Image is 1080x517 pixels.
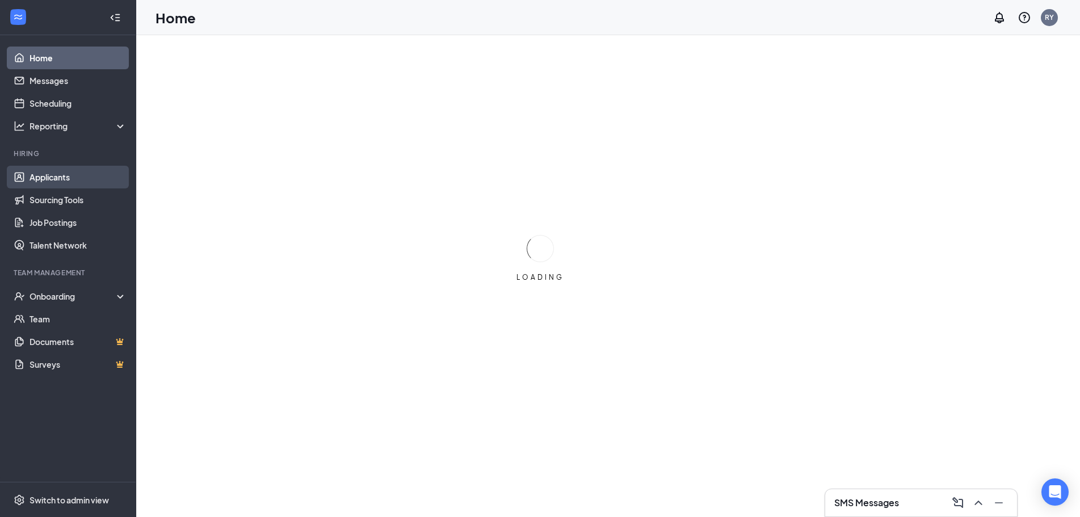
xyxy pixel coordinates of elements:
[949,494,967,512] button: ComposeMessage
[14,149,124,158] div: Hiring
[30,188,127,211] a: Sourcing Tools
[14,291,25,302] svg: UserCheck
[30,211,127,234] a: Job Postings
[1041,478,1069,506] div: Open Intercom Messenger
[972,496,985,510] svg: ChevronUp
[990,494,1008,512] button: Minimize
[993,11,1006,24] svg: Notifications
[30,234,127,257] a: Talent Network
[14,120,25,132] svg: Analysis
[12,11,24,23] svg: WorkstreamLogo
[14,268,124,278] div: Team Management
[969,494,987,512] button: ChevronUp
[992,496,1006,510] svg: Minimize
[30,494,109,506] div: Switch to admin view
[30,69,127,92] a: Messages
[30,47,127,69] a: Home
[1045,12,1054,22] div: RY
[30,330,127,353] a: DocumentsCrown
[14,494,25,506] svg: Settings
[30,291,117,302] div: Onboarding
[30,308,127,330] a: Team
[951,496,965,510] svg: ComposeMessage
[512,272,569,282] div: LOADING
[834,497,899,509] h3: SMS Messages
[156,8,196,27] h1: Home
[30,353,127,376] a: SurveysCrown
[30,92,127,115] a: Scheduling
[110,12,121,23] svg: Collapse
[30,166,127,188] a: Applicants
[30,120,127,132] div: Reporting
[1018,11,1031,24] svg: QuestionInfo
